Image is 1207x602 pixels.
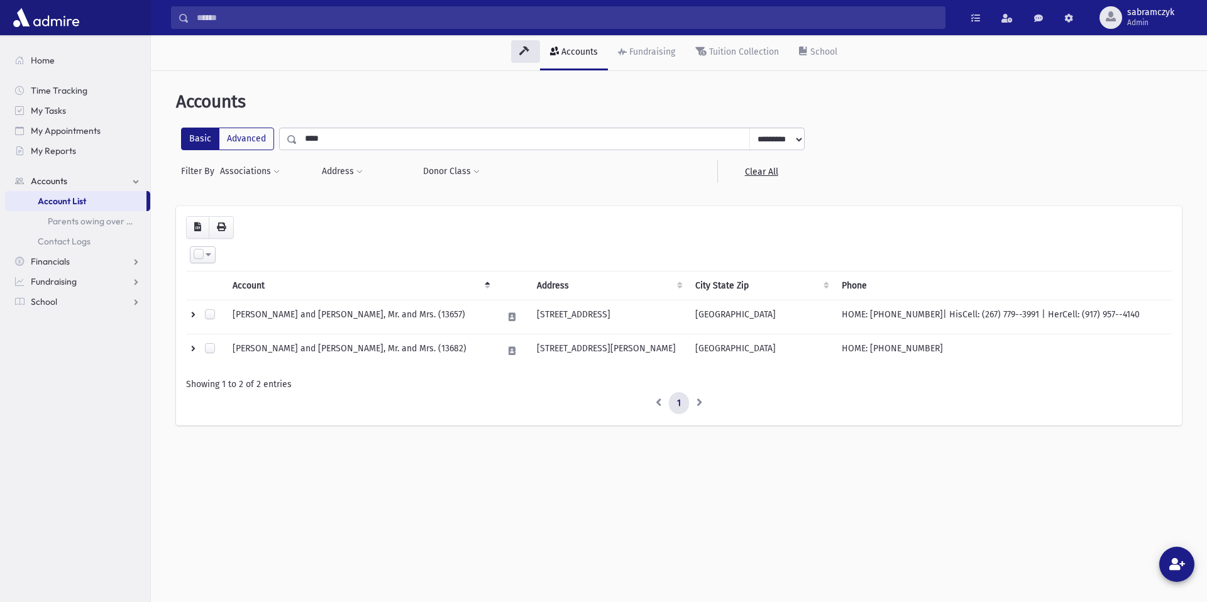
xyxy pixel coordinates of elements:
[685,35,789,70] a: Tuition Collection
[529,334,688,368] td: [STREET_ADDRESS][PERSON_NAME]
[38,195,86,207] span: Account List
[5,292,150,312] a: School
[181,128,219,150] label: Basic
[31,55,55,66] span: Home
[688,271,834,300] th: City State Zip : activate to sort column ascending
[31,175,67,187] span: Accounts
[5,171,150,191] a: Accounts
[38,236,91,247] span: Contact Logs
[5,121,150,141] a: My Appointments
[559,47,598,57] div: Accounts
[5,191,146,211] a: Account List
[31,256,70,267] span: Financials
[688,300,834,334] td: [GEOGRAPHIC_DATA]
[834,271,1172,300] th: Phone
[717,160,805,183] a: Clear All
[5,231,150,251] a: Contact Logs
[789,35,847,70] a: School
[31,145,76,156] span: My Reports
[808,47,837,57] div: School
[181,128,274,150] div: FilterModes
[5,101,150,121] a: My Tasks
[219,160,280,183] button: Associations
[834,300,1172,334] td: HOME: [PHONE_NUMBER] | HisCell: (267) 779--3991 | HerCell: (917) 957--4140
[186,216,209,239] button: CSV
[5,80,150,101] a: Time Tracking
[5,50,150,70] a: Home
[529,271,688,300] th: Address : activate to sort column ascending
[422,160,480,183] button: Donor Class
[1127,18,1174,28] span: Admin
[669,392,689,415] a: 1
[225,300,495,334] td: [PERSON_NAME] and [PERSON_NAME], Mr. and Mrs. (13657)
[627,47,675,57] div: Fundraising
[321,160,363,183] button: Address
[834,334,1172,368] td: HOME: [PHONE_NUMBER]
[209,216,234,239] button: Print
[5,141,150,161] a: My Reports
[529,300,688,334] td: [STREET_ADDRESS]
[31,85,87,96] span: Time Tracking
[225,271,495,300] th: Account: activate to sort column descending
[608,35,685,70] a: Fundraising
[1127,8,1174,18] span: sabramczyk
[176,91,246,112] span: Accounts
[688,334,834,368] td: [GEOGRAPHIC_DATA]
[31,296,57,307] span: School
[31,276,77,287] span: Fundraising
[181,165,219,178] span: Filter By
[540,35,608,70] a: Accounts
[189,6,945,29] input: Search
[707,47,779,57] div: Tuition Collection
[5,271,150,292] a: Fundraising
[5,251,150,271] a: Financials
[186,378,1172,391] div: Showing 1 to 2 of 2 entries
[31,125,101,136] span: My Appointments
[10,5,82,30] img: AdmirePro
[219,128,274,150] label: Advanced
[225,334,495,368] td: [PERSON_NAME] and [PERSON_NAME], Mr. and Mrs. (13682)
[5,211,150,231] a: Parents owing over $5000
[31,105,66,116] span: My Tasks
